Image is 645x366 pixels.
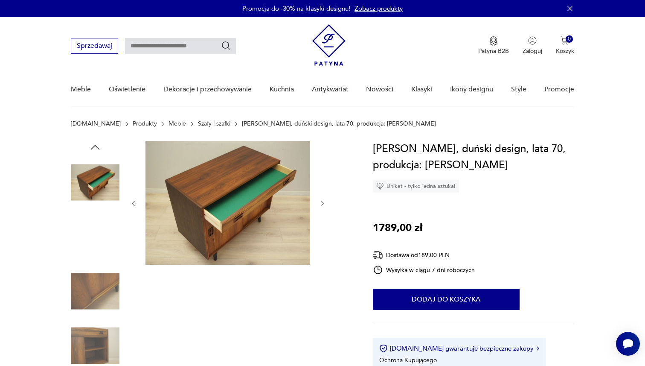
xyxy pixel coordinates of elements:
p: 1789,00 zł [373,220,422,236]
a: Zobacz produkty [354,4,403,13]
a: Dekoracje i przechowywanie [163,73,252,106]
li: Ochrona Kupującego [379,356,437,364]
a: Klasyki [411,73,432,106]
img: Ikona medalu [489,36,498,46]
a: Meble [71,73,91,106]
a: Antykwariat [312,73,349,106]
img: Ikona dostawy [373,250,383,261]
button: Szukaj [221,41,231,51]
p: Promocja do -30% na klasyki designu! [242,4,350,13]
div: Wysyłka w ciągu 7 dni roboczych [373,265,475,275]
a: Ikony designu [450,73,493,106]
a: Produkty [133,120,157,127]
p: Koszyk [556,47,574,55]
button: Sprzedawaj [71,38,118,54]
h1: [PERSON_NAME], duński design, lata 70, produkcja: [PERSON_NAME] [373,141,574,173]
img: Zdjęcie produktu Szafka palisandrowa, duński design, lata 70, produkcja: Dania [71,267,119,316]
img: Ikona diamentu [376,182,384,190]
a: [DOMAIN_NAME] [71,120,121,127]
button: Patyna B2B [478,36,509,55]
a: Szafy i szafki [198,120,230,127]
img: Patyna - sklep z meblami i dekoracjami vintage [312,24,346,66]
img: Ikonka użytkownika [528,36,537,45]
p: Zaloguj [523,47,542,55]
button: Zaloguj [523,36,542,55]
button: 0Koszyk [556,36,574,55]
iframe: Smartsupp widget button [616,332,640,356]
a: Kuchnia [270,73,294,106]
img: Zdjęcie produktu Szafka palisandrowa, duński design, lata 70, produkcja: Dania [71,213,119,261]
div: Unikat - tylko jedna sztuka! [373,180,459,193]
img: Ikona certyfikatu [379,344,388,353]
a: Sprzedawaj [71,44,118,50]
a: Ikona medaluPatyna B2B [478,36,509,55]
img: Zdjęcie produktu Szafka palisandrowa, duński design, lata 70, produkcja: Dania [145,141,310,265]
p: Patyna B2B [478,47,509,55]
a: Style [511,73,526,106]
button: [DOMAIN_NAME] gwarantuje bezpieczne zakupy [379,344,539,353]
p: [PERSON_NAME], duński design, lata 70, produkcja: [PERSON_NAME] [242,120,436,127]
img: Ikona strzałki w prawo [537,346,539,351]
button: Dodaj do koszyka [373,289,520,310]
a: Promocje [544,73,574,106]
a: Oświetlenie [109,73,145,106]
a: Nowości [366,73,393,106]
div: 0 [566,35,573,43]
div: Dostawa od 189,00 PLN [373,250,475,261]
img: Ikona koszyka [561,36,569,45]
a: Meble [169,120,186,127]
img: Zdjęcie produktu Szafka palisandrowa, duński design, lata 70, produkcja: Dania [71,158,119,207]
